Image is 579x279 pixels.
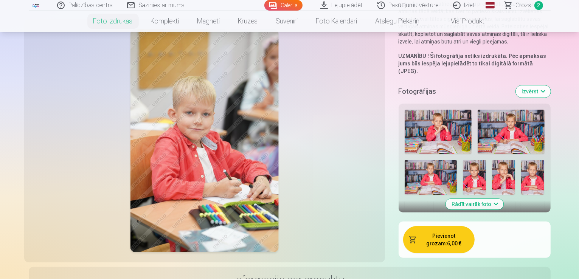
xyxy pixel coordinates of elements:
[516,1,531,10] span: Grozs
[307,11,366,32] a: Foto kalendāri
[534,1,543,10] span: 2
[446,199,503,209] button: Rādīt vairāk foto
[516,85,551,98] button: Izvērst
[84,11,142,32] a: Foto izdrukas
[366,11,430,32] a: Atslēgu piekariņi
[399,86,510,97] h5: Fotogrāfijas
[267,11,307,32] a: Suvenīri
[142,11,188,32] a: Komplekti
[32,3,40,8] img: /fa1
[403,226,475,253] button: Pievienot grozam:6,00 €
[399,53,429,59] strong: UZMANĪBU !
[229,11,267,32] a: Krūzes
[399,53,546,74] strong: Šī fotogrāfija netiks izdrukāta. Pēc apmaksas jums būs iespēja lejupielādēt to tikai digitālā for...
[430,11,495,32] a: Visi produkti
[188,11,229,32] a: Magnēti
